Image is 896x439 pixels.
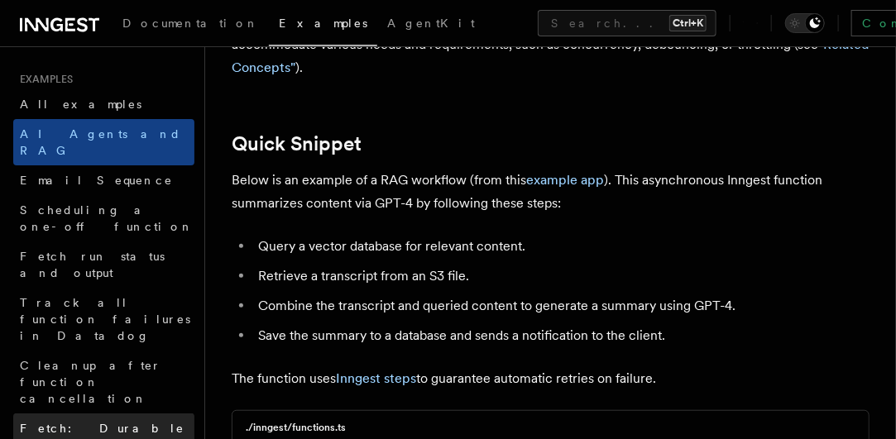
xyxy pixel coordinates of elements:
[20,359,161,405] span: Cleanup after function cancellation
[526,172,604,188] a: example app
[20,296,190,342] span: Track all function failures in Datadog
[253,294,870,317] li: Combine the transcript and queried content to generate a summary using GPT-4.
[669,15,707,31] kbd: Ctrl+K
[13,165,194,195] a: Email Sequence
[113,5,269,45] a: Documentation
[232,367,870,390] p: The function uses to guarantee automatic retries on failure.
[20,127,181,157] span: AI Agents and RAG
[20,203,194,233] span: Scheduling a one-off function
[785,13,825,33] button: Toggle dark mode
[122,17,259,30] span: Documentation
[253,265,870,288] li: Retrieve a transcript from an S3 file.
[13,89,194,119] a: All examples
[387,17,475,30] span: AgentKit
[279,17,367,30] span: Examples
[13,195,194,241] a: Scheduling a one-off function
[232,169,870,215] p: Below is an example of a RAG workflow (from this ). This asynchronous Inngest function summarizes...
[13,73,73,86] span: Examples
[336,370,416,386] a: Inngest steps
[13,351,194,413] a: Cleanup after function cancellation
[13,119,194,165] a: AI Agents and RAG
[13,241,194,288] a: Fetch run status and output
[377,5,485,45] a: AgentKit
[232,132,362,155] a: Quick Snippet
[246,421,346,434] h3: ./inngest/functions.ts
[20,98,141,111] span: All examples
[13,288,194,351] a: Track all function failures in Datadog
[253,324,870,347] li: Save the summary to a database and sends a notification to the client.
[253,235,870,258] li: Query a vector database for relevant content.
[538,10,716,36] button: Search...Ctrl+K
[269,5,377,46] a: Examples
[20,174,173,187] span: Email Sequence
[20,250,165,279] span: Fetch run status and output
